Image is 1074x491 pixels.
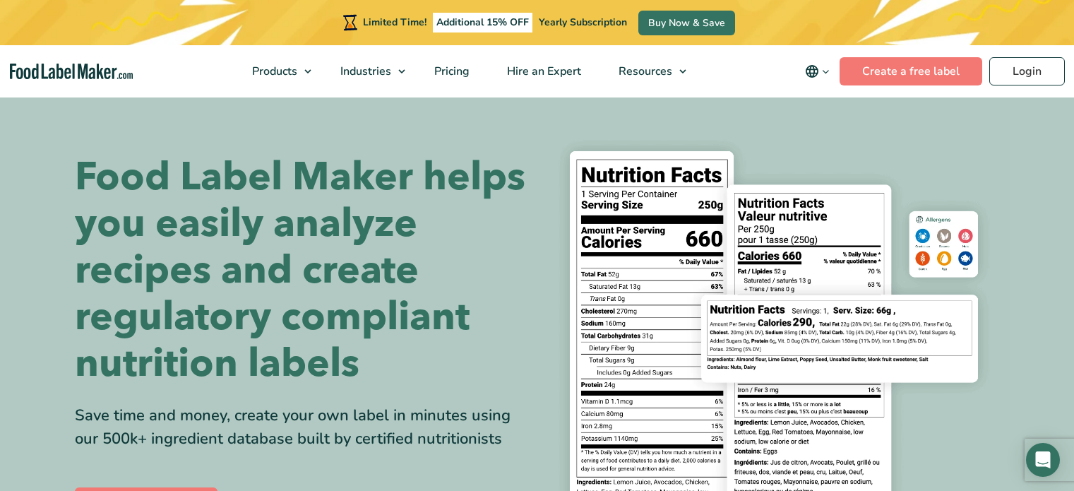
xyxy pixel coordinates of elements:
[336,64,393,79] span: Industries
[989,57,1065,85] a: Login
[430,64,471,79] span: Pricing
[489,45,597,97] a: Hire an Expert
[600,45,693,97] a: Resources
[638,11,735,35] a: Buy Now & Save
[1026,443,1060,477] div: Open Intercom Messenger
[614,64,674,79] span: Resources
[75,154,527,387] h1: Food Label Maker helps you easily analyze recipes and create regulatory compliant nutrition labels
[363,16,426,29] span: Limited Time!
[433,13,532,32] span: Additional 15% OFF
[416,45,485,97] a: Pricing
[840,57,982,85] a: Create a free label
[539,16,627,29] span: Yearly Subscription
[322,45,412,97] a: Industries
[234,45,318,97] a: Products
[503,64,583,79] span: Hire an Expert
[248,64,299,79] span: Products
[75,404,527,451] div: Save time and money, create your own label in minutes using our 500k+ ingredient database built b...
